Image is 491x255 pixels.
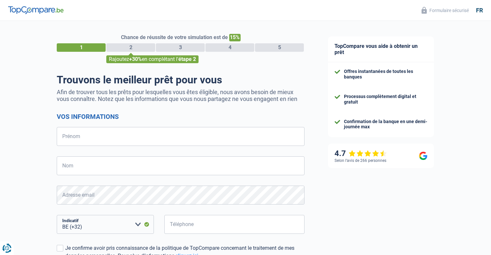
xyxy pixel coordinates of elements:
[156,43,205,52] div: 3
[106,43,155,52] div: 2
[178,56,196,62] span: étape 2
[57,89,305,102] p: Afin de trouver tous les prêts pour lesquelles vous êtes éligible, nous avons besoin de mieux vou...
[418,5,473,16] button: Formulaire sécurisé
[57,74,305,86] h1: Trouvons le meilleur prêt pour vous
[164,215,305,234] input: 401020304
[57,113,305,120] h2: Vos informations
[8,6,64,14] img: TopCompare Logo
[344,94,427,105] div: Processus complètement digital et gratuit
[476,7,483,14] div: fr
[57,43,106,52] div: 1
[106,55,199,63] div: Rajoutez en complétant l'
[121,34,228,40] span: Chance de réussite de votre simulation est de
[335,149,387,158] div: 4.7
[344,119,427,130] div: Confirmation de la banque en une demi-journée max
[229,34,241,41] span: 15%
[328,36,434,62] div: TopCompare vous aide à obtenir un prêt
[129,56,142,62] span: +30%
[255,43,304,52] div: 5
[344,69,427,80] div: Offres instantanées de toutes les banques
[205,43,254,52] div: 4
[335,158,386,163] div: Selon l’avis de 266 personnes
